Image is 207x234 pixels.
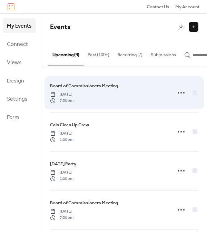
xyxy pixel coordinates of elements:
a: Caln Clean Up Crew [50,121,89,129]
a: Board of Commissioners Meeting [50,199,118,207]
button: Upcoming (9) [48,41,83,66]
span: Settings [7,94,28,105]
a: Contact Us [147,3,169,10]
span: [DATE] [50,169,73,176]
span: [DATE] [50,130,73,137]
span: Board of Commissioners Meeting [50,199,118,206]
span: 1:00 pm [50,137,73,143]
a: Form [3,110,36,125]
span: Design [7,76,24,86]
span: [DATE] Party [50,160,76,167]
span: [DATE] [50,208,73,215]
span: 7:30 pm [50,215,73,221]
span: Board of Commissioners Meeting [50,82,118,89]
span: Connect [7,39,28,50]
button: Submissions [147,41,180,65]
a: Design [3,73,36,88]
span: Views [7,57,22,68]
span: Caln Clean Up Crew [50,121,89,128]
img: logo [8,3,14,10]
a: [DATE] Party [50,160,76,168]
a: Board of Commissioners Meeting [50,82,118,90]
a: Settings [3,91,36,106]
span: My Events [7,21,32,31]
a: Views [3,55,36,70]
span: Events [50,21,70,33]
a: My Account [175,3,199,10]
span: 7:30 pm [50,98,73,104]
button: Recurring (7) [114,41,147,65]
span: Form [7,112,19,123]
a: My Events [3,18,36,33]
a: Connect [3,37,36,51]
span: [DATE] [50,91,73,98]
span: 1:00 pm [50,176,73,182]
button: Past (100+) [83,41,114,65]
